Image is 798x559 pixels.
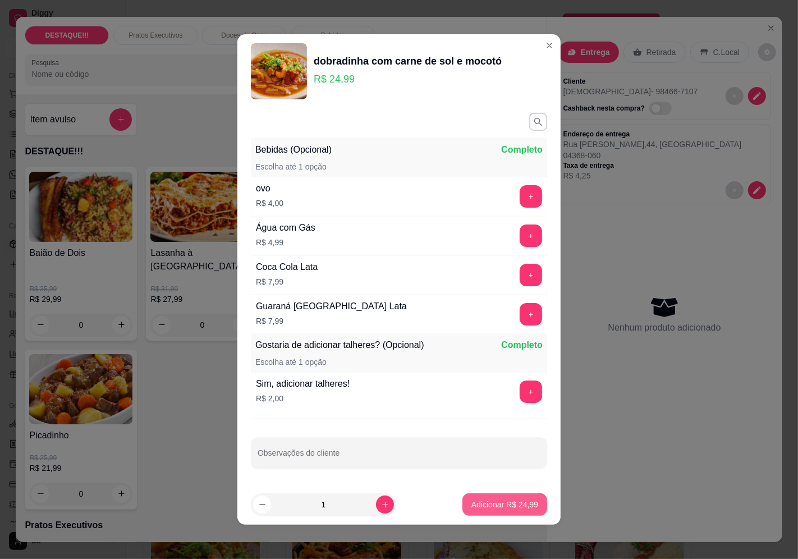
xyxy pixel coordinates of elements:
[255,143,332,157] p: Bebidas (Opcional)
[376,496,394,514] button: increase-product-quantity
[462,493,547,516] button: Adicionar R$ 24,99
[251,43,307,99] img: product-image
[255,338,424,352] p: Gostaria de adicionar talheres? (Opcional)
[256,221,315,235] div: Água com Gás
[256,300,407,313] div: Guaraná [GEOGRAPHIC_DATA] Lata
[256,237,315,248] p: R$ 4,99
[256,315,407,327] p: R$ 7,99
[520,185,542,208] button: add
[256,198,283,209] p: R$ 4,00
[314,53,502,69] div: dobradinha com carne de sol e mocotó
[256,377,350,391] div: Sim, adicionar talheres!
[255,161,327,172] p: Escolha até 1 opção
[256,393,350,404] p: R$ 2,00
[520,381,542,403] button: add
[520,224,542,247] button: add
[314,71,502,87] p: R$ 24,99
[253,496,271,514] button: decrease-product-quantity
[256,182,283,195] div: ovo
[540,36,558,54] button: Close
[256,260,318,274] div: Coca Cola Lata
[258,452,540,463] input: Observações do cliente
[501,338,543,352] p: Completo
[501,143,543,157] p: Completo
[520,264,542,286] button: add
[520,303,542,326] button: add
[255,356,327,368] p: Escolha até 1 opção
[256,276,318,287] p: R$ 7,99
[471,499,538,510] p: Adicionar R$ 24,99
